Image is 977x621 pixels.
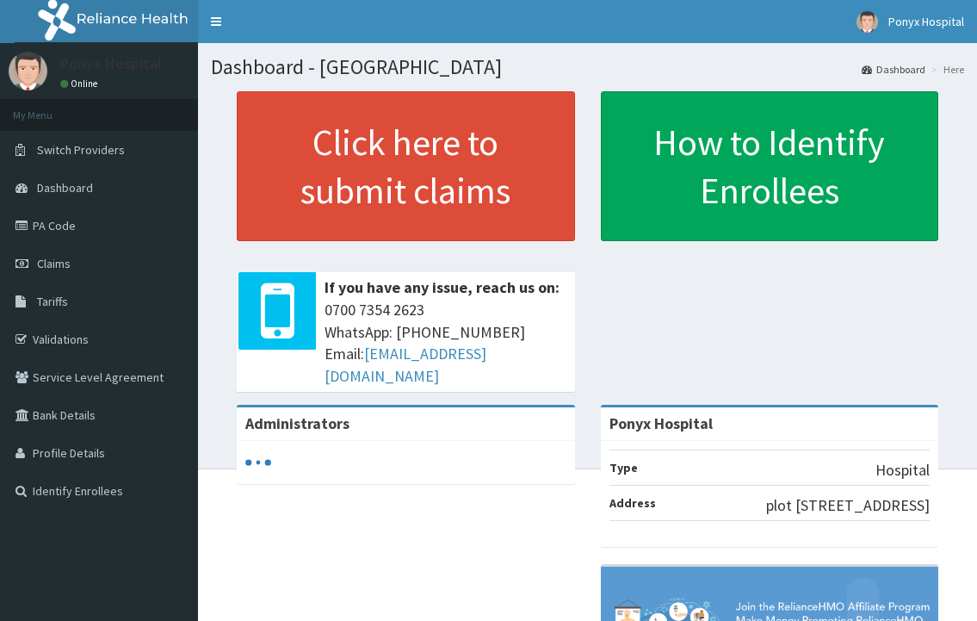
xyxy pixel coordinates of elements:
[325,299,566,388] span: 0700 7354 2623 WhatsApp: [PHONE_NUMBER] Email:
[856,11,878,33] img: User Image
[60,78,102,90] a: Online
[37,294,68,309] span: Tariffs
[766,494,930,517] p: plot [STREET_ADDRESS]
[325,344,486,386] a: [EMAIL_ADDRESS][DOMAIN_NAME]
[37,256,71,271] span: Claims
[245,450,271,475] svg: audio-loading
[609,460,638,475] b: Type
[211,56,964,78] h1: Dashboard - [GEOGRAPHIC_DATA]
[862,62,925,77] a: Dashboard
[609,413,713,433] strong: Ponyx Hospital
[37,180,93,196] span: Dashboard
[37,142,125,158] span: Switch Providers
[927,62,964,77] li: Here
[9,52,47,90] img: User Image
[325,277,560,297] b: If you have any issue, reach us on:
[888,14,964,29] span: Ponyx Hospital
[245,413,349,433] b: Administrators
[237,91,575,241] a: Click here to submit claims
[601,91,939,241] a: How to Identify Enrollees
[875,459,930,481] p: Hospital
[60,56,162,71] p: Ponyx Hospital
[609,495,656,511] b: Address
